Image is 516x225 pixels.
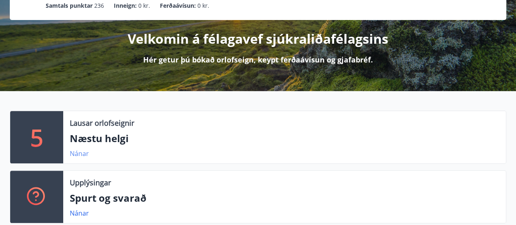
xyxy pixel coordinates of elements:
p: Hér getur þú bókað orlofseign, keypt ferðaávísun og gjafabréf. [143,54,373,65]
p: Ferðaávísun : [160,1,196,10]
p: 5 [30,122,43,153]
p: Næstu helgi [70,131,499,145]
p: Inneign : [114,1,137,10]
p: Spurt og svarað [70,191,499,205]
a: Nánar [70,209,89,218]
span: 0 kr. [197,1,209,10]
span: 236 [94,1,104,10]
span: 0 kr. [138,1,150,10]
a: Nánar [70,149,89,158]
p: Samtals punktar [46,1,93,10]
p: Velkomin á félagavef sjúkraliðafélagsins [128,30,388,48]
p: Upplýsingar [70,177,111,188]
p: Lausar orlofseignir [70,118,134,128]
